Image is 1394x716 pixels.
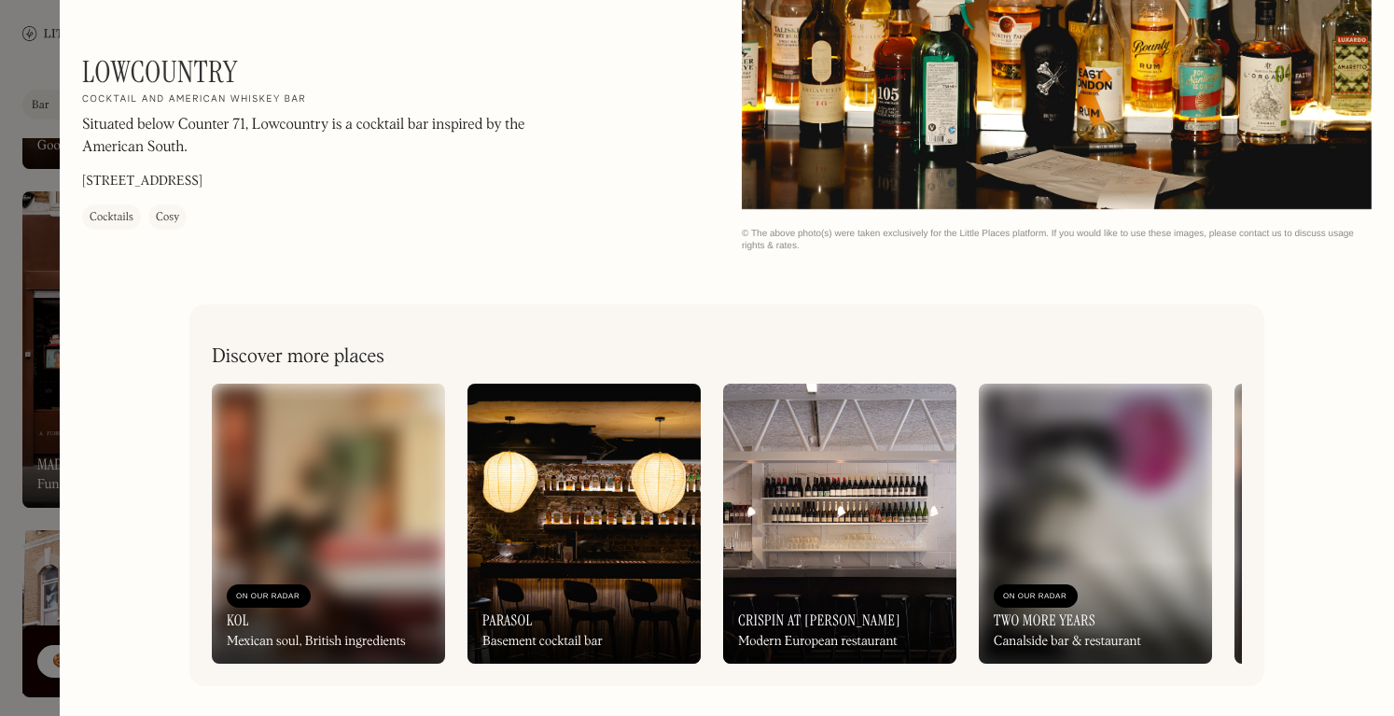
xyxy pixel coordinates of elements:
[467,384,701,664] a: ParasolBasement cocktail bar
[227,611,249,629] h3: KOL
[156,208,179,227] div: Cosy
[82,93,306,106] h2: Cocktail and American Whiskey bar
[723,384,956,664] a: Crispin at [PERSON_NAME]Modern European restaurant
[738,634,898,650] div: Modern European restaurant
[1003,587,1068,606] div: On Our Radar
[994,611,1095,629] h3: Two More Years
[212,345,384,369] h2: Discover more places
[212,384,445,664] a: On Our RadarKOLMexican soul, British ingredients
[227,634,406,650] div: Mexican soul, British ingredients
[979,384,1212,664] a: On Our RadarTwo More YearsCanalside bar & restaurant
[90,208,133,227] div: Cocktails
[482,634,603,650] div: Basement cocktail bar
[994,634,1141,650] div: Canalside bar & restaurant
[482,611,533,629] h3: Parasol
[738,611,900,629] h3: Crispin at [PERSON_NAME]
[236,587,301,606] div: On Our Radar
[82,54,238,90] h1: Lowcountry
[82,172,202,191] p: [STREET_ADDRESS]
[82,114,586,159] p: Situated below Counter 71, Lowcountry is a cocktail bar inspired by the American South.
[742,228,1372,252] div: © The above photo(s) were taken exclusively for the Little Places platform. If you would like to ...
